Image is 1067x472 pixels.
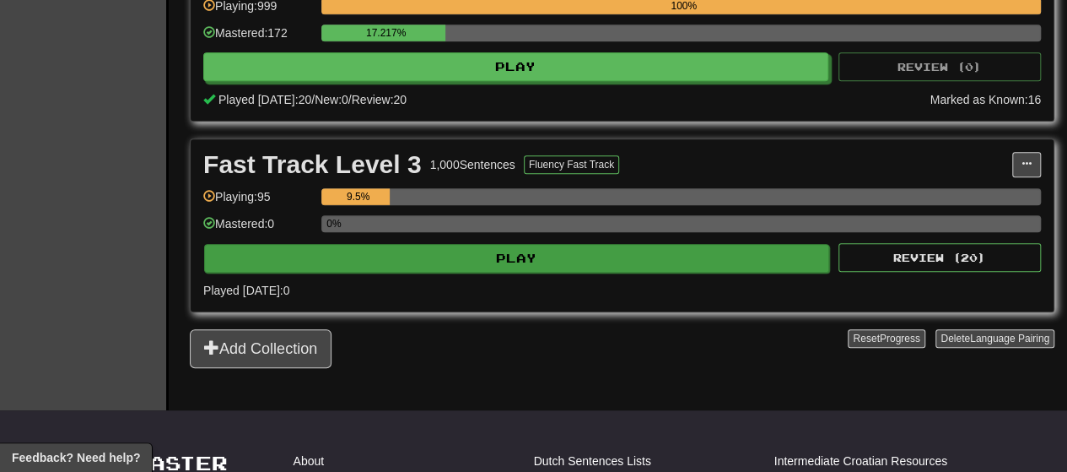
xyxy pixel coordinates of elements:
[190,329,331,368] button: Add Collection
[12,449,140,466] span: Open feedback widget
[774,453,947,469] a: Intermediate Croatian Resources
[203,52,828,81] button: Play
[848,329,924,348] button: ResetProgress
[311,93,315,106] span: /
[294,453,325,469] a: About
[838,52,1041,81] button: Review (0)
[970,333,1049,345] span: Language Pairing
[203,215,313,243] div: Mastered: 0
[204,244,829,273] button: Play
[326,24,445,41] div: 17.217%
[203,24,313,52] div: Mastered: 172
[524,155,619,174] button: Fluency Fast Track
[935,329,1054,348] button: DeleteLanguage Pairing
[880,333,920,345] span: Progress
[838,243,1041,272] button: Review (20)
[315,93,348,106] span: New: 0
[326,188,390,205] div: 9.5%
[930,91,1041,108] div: Marked as Known: 16
[534,453,651,469] a: Dutch Sentences Lists
[203,152,422,177] div: Fast Track Level 3
[203,284,289,297] span: Played [DATE]: 0
[348,93,352,106] span: /
[218,93,311,106] span: Played [DATE]: 20
[203,188,313,216] div: Playing: 95
[352,93,407,106] span: Review: 20
[430,156,515,173] div: 1,000 Sentences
